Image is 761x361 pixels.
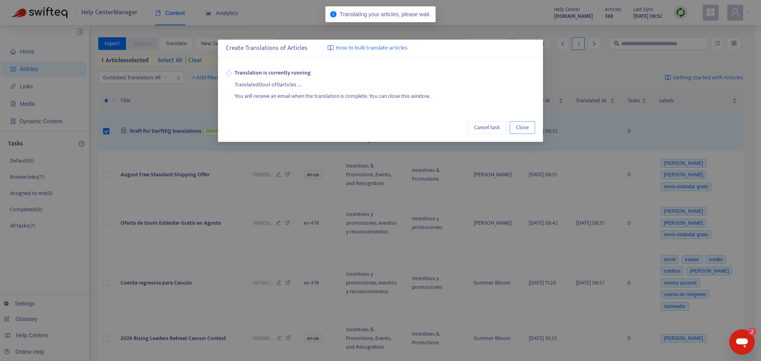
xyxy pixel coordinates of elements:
[235,69,535,77] strong: Translation is currently running
[340,11,431,17] span: Translating your articles, please wait.
[327,44,407,53] a: How to bulk translate articles
[235,77,535,89] div: Translated 0 out of 0 articles ...
[474,123,500,132] span: Cancel task
[226,44,535,53] div: Create Translations of Articles
[235,89,535,101] div: You will receive an email when the translation is complete. You can close this window.
[336,44,407,53] span: How to bulk translate articles
[729,329,755,355] iframe: Button to launch messaging window, 2 unread messages
[510,121,535,134] button: Close
[330,11,337,17] span: info-circle
[327,45,334,51] img: image-link
[740,328,756,336] iframe: Number of unread messages
[516,123,529,132] span: Close
[468,121,507,134] button: Cancel task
